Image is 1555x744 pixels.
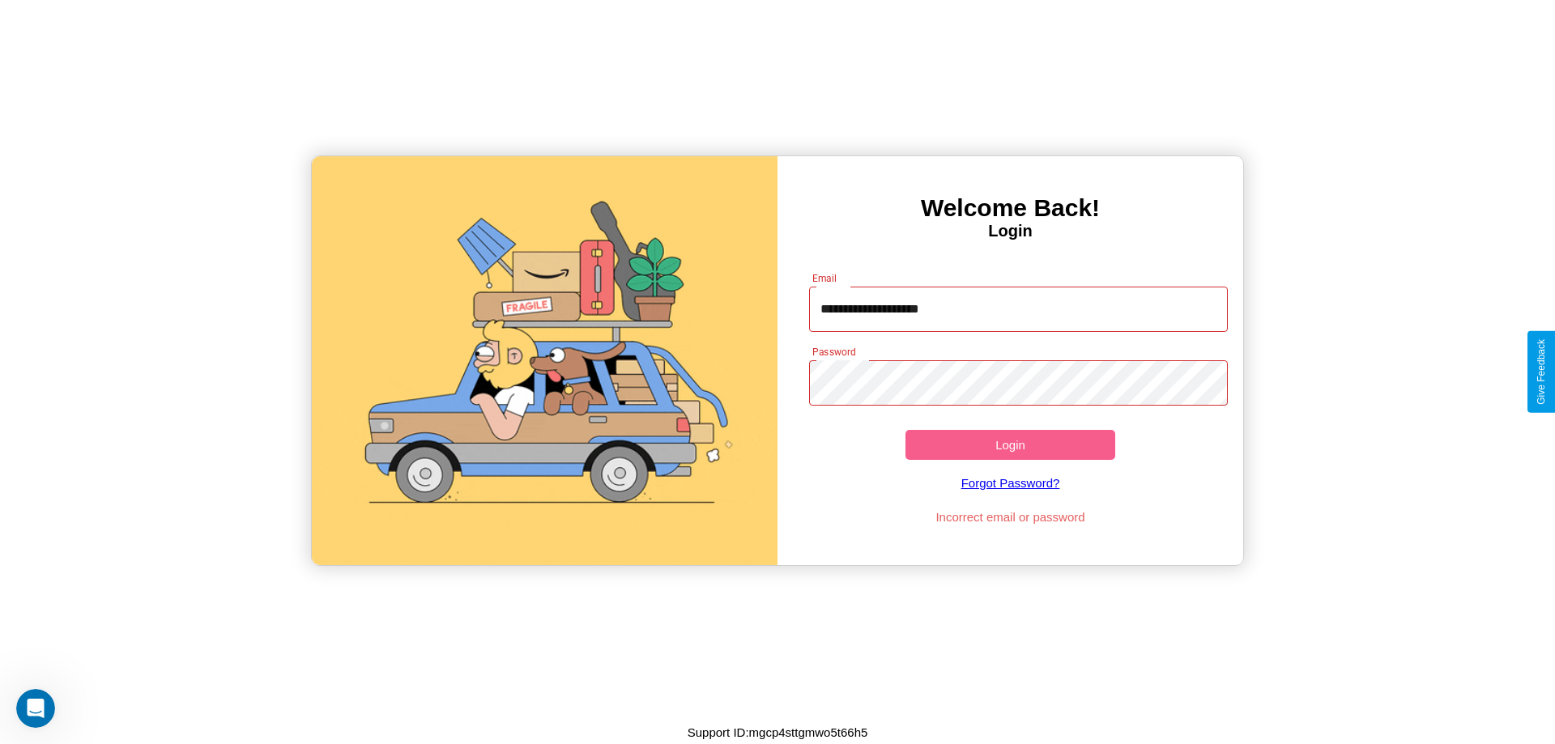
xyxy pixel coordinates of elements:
a: Forgot Password? [801,460,1221,506]
button: Login [905,430,1115,460]
iframe: Intercom live chat [16,689,55,728]
div: Give Feedback [1536,339,1547,405]
h4: Login [777,222,1243,240]
img: gif [312,156,777,565]
p: Support ID: mgcp4sttgmwo5t66h5 [688,721,868,743]
label: Email [812,271,837,285]
p: Incorrect email or password [801,506,1221,528]
label: Password [812,345,855,359]
h3: Welcome Back! [777,194,1243,222]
